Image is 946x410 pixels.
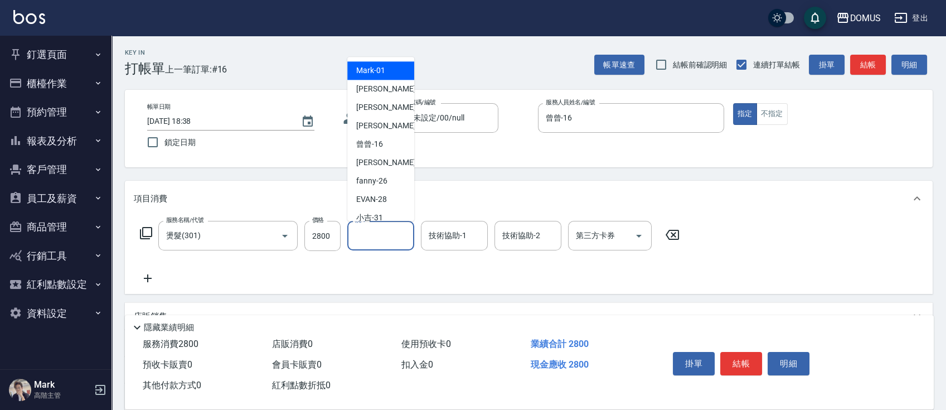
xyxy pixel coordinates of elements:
span: 店販消費 0 [272,339,313,349]
span: fanny -26 [356,175,387,187]
button: 結帳 [720,352,762,375]
p: 隱藏業績明細 [144,322,194,334]
button: Choose date, selected date is 2025-10-12 [294,108,321,135]
span: 業績合計 2800 [530,339,588,349]
span: 服務消費 2800 [143,339,198,349]
span: 扣入金 0 [401,359,433,370]
button: 登出 [890,8,933,28]
span: 其他付款方式 0 [143,380,201,390]
div: DOMUS [850,11,881,25]
button: 櫃檯作業 [4,69,107,98]
button: 預約管理 [4,98,107,127]
span: 預收卡販賣 0 [143,359,192,370]
div: 店販銷售 [125,303,933,330]
p: 店販銷售 [134,311,167,322]
span: 上一筆訂單:#16 [165,62,227,76]
button: 釘選頁面 [4,40,107,69]
span: 曾曾 -16 [356,138,383,150]
button: DOMUS [832,7,885,30]
button: 紅利點數設定 [4,270,107,299]
button: 帳單速查 [594,55,644,75]
img: Person [9,379,31,401]
button: 明細 [768,352,809,375]
label: 價格 [312,216,324,224]
span: 鎖定日期 [164,137,196,148]
span: [PERSON_NAME] -20 [356,157,426,168]
button: 員工及薪資 [4,184,107,213]
button: 掛單 [809,55,845,75]
span: EVAN -28 [356,194,387,205]
h3: 打帳單 [125,61,165,76]
span: 現金應收 2800 [530,359,588,370]
label: 服務人員姓名/編號 [546,98,595,107]
span: Mark -01 [356,65,385,76]
span: 結帳前確認明細 [673,59,727,71]
span: 使用預收卡 0 [401,339,451,349]
button: 資料設定 [4,299,107,328]
button: 客戶管理 [4,155,107,184]
label: 帳單日期 [147,103,171,111]
button: 明細 [891,55,927,75]
button: 商品管理 [4,213,107,242]
button: 指定 [733,103,757,125]
button: 不指定 [756,103,788,125]
span: 連續打單結帳 [753,59,800,71]
div: 項目消費 [125,181,933,216]
label: 服務名稱/代號 [166,216,203,224]
span: 會員卡販賣 0 [272,359,322,370]
span: [PERSON_NAME] -08 [356,102,426,113]
span: 紅利點數折抵 0 [272,380,331,390]
button: 結帳 [850,55,886,75]
span: 小吉 -31 [356,212,383,224]
span: [PERSON_NAME] -02 [356,83,426,95]
h2: Key In [125,49,165,56]
button: 行銷工具 [4,242,107,271]
button: save [804,7,826,29]
img: Logo [13,10,45,24]
h5: Mark [34,379,91,390]
span: [PERSON_NAME] -15 [356,120,426,132]
button: 報表及分析 [4,127,107,156]
button: Open [276,227,294,245]
p: 項目消費 [134,193,167,205]
input: YYYY/MM/DD hh:mm [147,112,290,131]
button: 掛單 [673,352,715,375]
button: Open [630,227,648,245]
p: 高階主管 [34,390,91,401]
